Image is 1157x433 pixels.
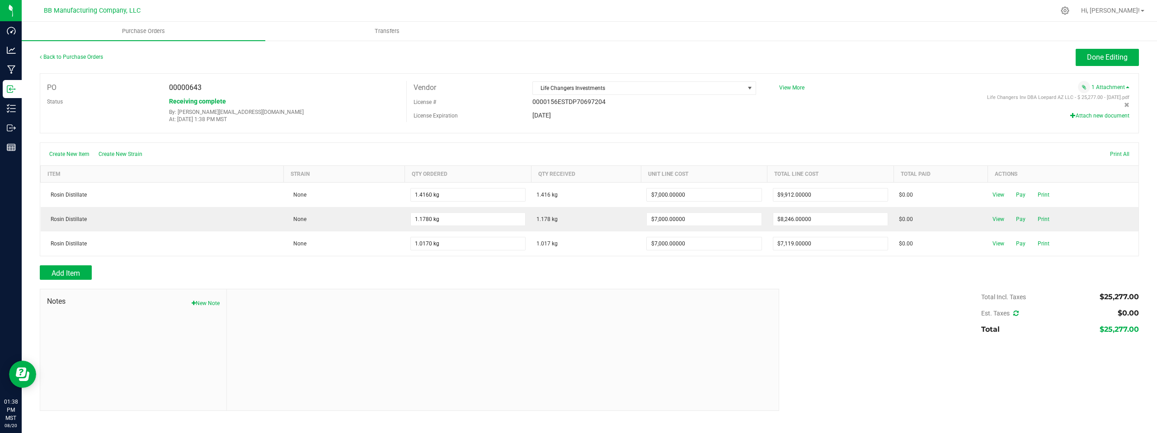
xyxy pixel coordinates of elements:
[22,22,265,41] a: Purchase Orders
[52,269,80,278] span: Add Item
[987,94,1129,100] span: View file
[169,109,400,115] p: By: [PERSON_NAME][EMAIL_ADDRESS][DOMAIN_NAME]
[46,240,278,248] div: Rosin Distillate
[1100,325,1139,334] span: $25,277.00
[1035,214,1053,225] span: Print
[773,213,888,226] input: $0.00000
[536,240,558,248] span: 1.017 kg
[1059,6,1071,15] div: Manage settings
[641,166,767,183] th: Unit Line Cost
[41,166,284,183] th: Item
[7,26,16,35] inline-svg: Dashboard
[44,7,141,14] span: BB Manufacturing Company, LLC
[1100,292,1139,301] span: $25,277.00
[47,296,220,307] span: Notes
[1035,238,1053,249] span: Print
[4,398,18,422] p: 01:38 PM MST
[411,213,526,226] input: 0 kg
[411,237,526,250] input: 0 kg
[1012,214,1030,225] span: Pay
[894,166,988,183] th: Total Paid
[532,112,551,119] span: [DATE]
[989,189,1007,200] span: View
[283,166,405,183] th: Strain
[414,81,436,94] label: Vendor
[4,422,18,429] p: 08/20
[7,46,16,55] inline-svg: Analytics
[647,188,762,201] input: $0.00000
[46,191,278,199] div: Rosin Distillate
[894,183,988,207] td: $0.00
[989,214,1007,225] span: View
[531,166,641,183] th: Qty Received
[362,27,412,35] span: Transfers
[9,361,36,388] iframe: Resource center
[981,325,1000,334] span: Total
[773,188,888,201] input: $0.00000
[169,83,202,92] span: 00000643
[1012,189,1030,200] span: Pay
[647,213,762,226] input: $0.00000
[7,143,16,152] inline-svg: Reports
[536,191,558,199] span: 1.416 kg
[1110,151,1129,157] span: Print All
[40,265,92,280] button: Add Item
[1118,309,1139,317] span: $0.00
[894,207,988,231] td: $0.00
[532,98,606,105] span: 0000156ESTDP70697204
[192,299,220,307] button: New Note
[7,85,16,94] inline-svg: Inbound
[414,112,458,120] label: License Expiration
[1078,81,1090,93] span: Attach a document
[110,27,177,35] span: Purchase Orders
[40,54,103,60] a: Back to Purchase Orders
[265,22,509,41] a: Transfers
[1124,102,1129,108] span: Remove attachment
[536,215,558,223] span: 1.178 kg
[989,238,1007,249] span: View
[894,231,988,256] td: $0.00
[289,192,306,198] span: None
[767,166,894,183] th: Total Line Cost
[1076,49,1139,66] button: Done Editing
[99,151,142,157] span: Create New Strain
[411,188,526,201] input: 0 kg
[289,240,306,247] span: None
[1012,238,1030,249] span: Pay
[7,104,16,113] inline-svg: Inventory
[1070,112,1129,120] button: Attach new document
[289,216,306,222] span: None
[46,215,278,223] div: Rosin Distillate
[981,310,1019,317] span: Est. Taxes
[47,95,63,108] label: Status
[1087,53,1128,61] span: Done Editing
[7,123,16,132] inline-svg: Outbound
[1035,189,1053,200] span: Print
[169,116,400,122] p: At: [DATE] 1:38 PM MST
[981,293,1026,301] span: Total Incl. Taxes
[49,151,89,157] span: Create New Item
[779,85,804,91] a: View More
[47,81,56,94] label: PO
[405,166,531,183] th: Qty Ordered
[988,166,1138,183] th: Actions
[773,237,888,250] input: $0.00000
[533,82,744,94] span: Life Changers Investments
[169,98,226,105] span: Receiving complete
[1081,7,1140,14] span: Hi, [PERSON_NAME]!
[647,237,762,250] input: $0.00000
[414,95,436,109] label: License #
[1091,84,1129,90] a: 1 Attachment
[7,65,16,74] inline-svg: Manufacturing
